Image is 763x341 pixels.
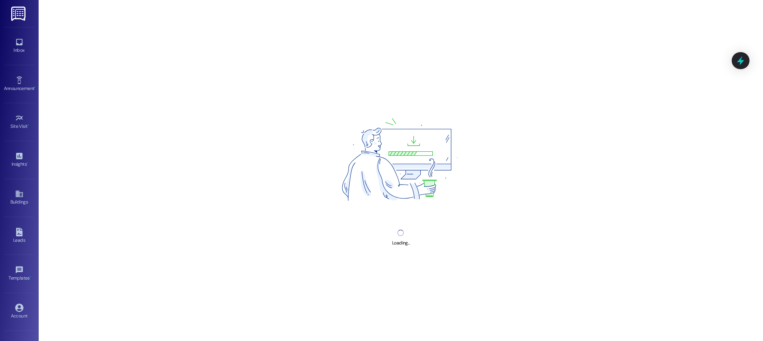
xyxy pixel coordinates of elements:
span: • [27,160,28,166]
div: Loading... [392,239,410,247]
a: Account [4,301,35,322]
span: • [28,122,29,128]
a: Buildings [4,187,35,208]
a: Templates • [4,263,35,284]
img: ResiDesk Logo [11,7,27,21]
a: Site Visit • [4,112,35,132]
a: Leads [4,226,35,246]
a: Insights • [4,149,35,170]
span: • [34,85,36,90]
span: • [30,274,31,280]
a: Inbox [4,36,35,56]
